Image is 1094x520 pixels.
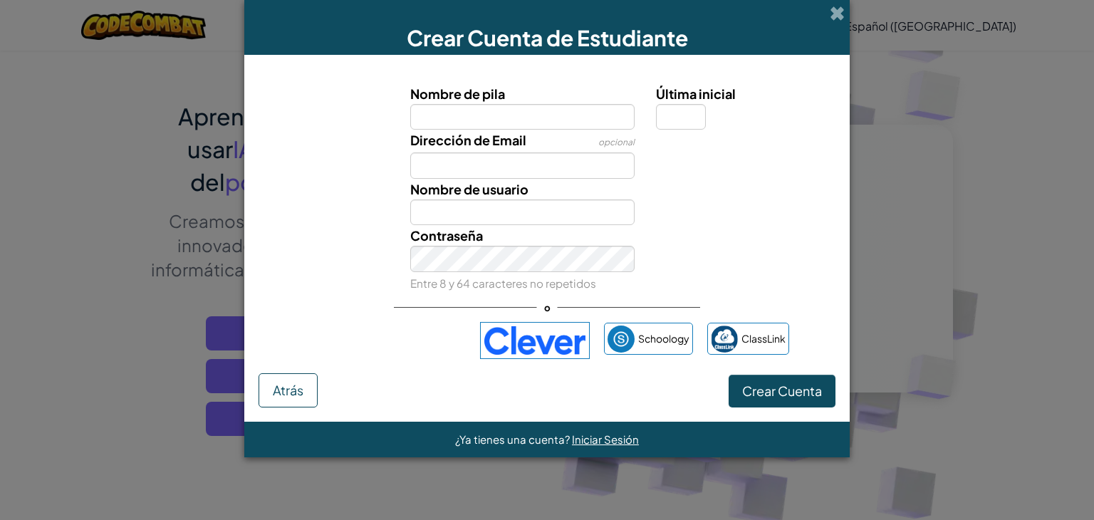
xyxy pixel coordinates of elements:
span: Dirección de Email [410,132,526,148]
a: Iniciar Sesión [572,432,639,446]
button: Atrás [259,373,318,407]
span: Nombre de usuario [410,181,528,197]
img: clever-logo-blue.png [480,322,590,359]
span: ¿Ya tienes una cuenta? [455,432,572,446]
iframe: Botón de Acceder con Google [298,325,473,356]
span: Nombre de pila [410,85,505,102]
img: classlink-logo-small.png [711,326,738,353]
small: Entre 8 y 64 caracteres no repetidos [410,276,596,290]
span: Crear Cuenta de Estudiante [407,24,688,51]
span: Última inicial [656,85,736,102]
span: ClassLink [741,328,786,349]
span: Atrás [273,382,303,398]
img: schoology.png [608,326,635,353]
button: Crear Cuenta [729,375,835,407]
span: opcional [598,137,635,147]
span: o [537,297,558,318]
span: Schoology [638,328,689,349]
span: Crear Cuenta [742,383,822,399]
span: Contraseña [410,227,483,244]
